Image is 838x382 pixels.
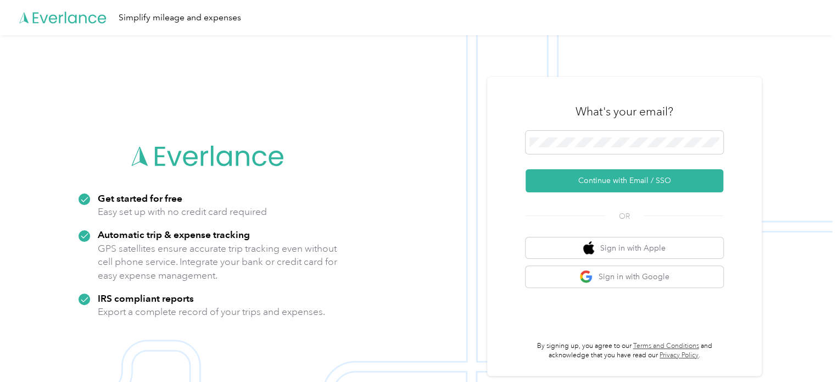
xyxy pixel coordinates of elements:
[98,242,338,283] p: GPS satellites ensure accurate trip tracking even without cell phone service. Integrate your bank...
[98,229,250,240] strong: Automatic trip & expense tracking
[583,241,594,255] img: apple logo
[605,211,644,222] span: OR
[579,270,593,284] img: google logo
[526,237,723,259] button: apple logoSign in with Apple
[660,351,699,359] a: Privacy Policy
[576,104,673,119] h3: What's your email?
[98,292,194,304] strong: IRS compliant reports
[98,205,267,219] p: Easy set up with no credit card required
[633,342,699,350] a: Terms and Conditions
[98,192,182,204] strong: Get started for free
[119,11,241,25] div: Simplify mileage and expenses
[526,266,723,287] button: google logoSign in with Google
[98,305,325,319] p: Export a complete record of your trips and expenses.
[526,341,723,361] p: By signing up, you agree to our and acknowledge that you have read our .
[526,169,723,192] button: Continue with Email / SSO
